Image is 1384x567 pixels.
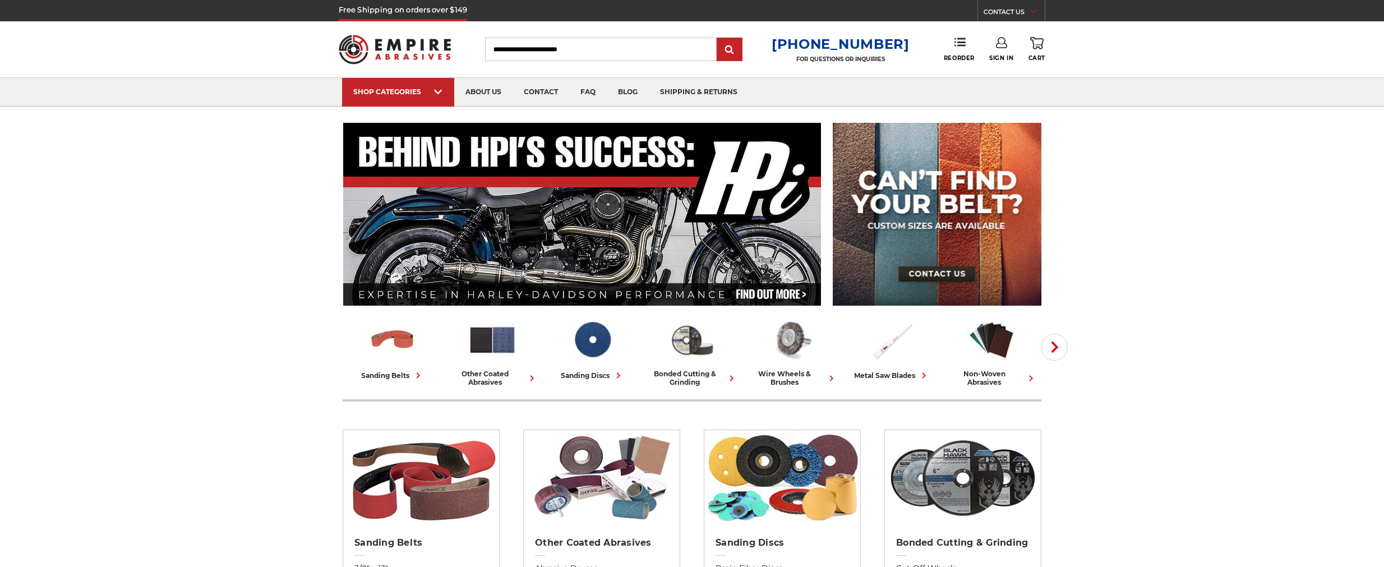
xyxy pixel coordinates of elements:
[535,537,668,548] h2: Other Coated Abrasives
[772,56,910,63] p: FOR QUESTIONS OR INQUIRIES
[649,78,749,107] a: shipping & returns
[767,316,816,364] img: Wire Wheels & Brushes
[343,123,822,306] img: Banner for an interview featuring Horsepower Inc who makes Harley performance upgrades featured o...
[347,316,438,381] a: sanding belts
[867,316,916,364] img: Metal Saw Blades
[833,123,1041,306] img: promo banner for custom belts.
[454,78,513,107] a: about us
[846,316,937,381] a: metal saw blades
[447,316,538,386] a: other coated abrasives
[513,78,569,107] a: contact
[896,537,1030,548] h2: Bonded Cutting & Grinding
[1028,37,1045,62] a: Cart
[989,54,1013,62] span: Sign In
[718,39,741,61] input: Submit
[746,370,837,386] div: wire wheels & brushes
[885,430,1041,525] img: Bonded Cutting & Grinding
[716,537,849,548] h2: Sanding Discs
[854,370,930,381] div: metal saw blades
[524,430,680,525] img: Other Coated Abrasives
[944,37,975,61] a: Reorder
[368,316,417,364] img: Sanding Belts
[1041,334,1068,361] button: Next
[667,316,717,364] img: Bonded Cutting & Grinding
[984,6,1045,21] a: CONTACT US
[547,316,638,381] a: sanding discs
[946,370,1037,386] div: non-woven abrasives
[354,537,488,548] h2: Sanding Belts
[1028,54,1045,62] span: Cart
[339,27,451,71] img: Empire Abrasives
[944,54,975,62] span: Reorder
[361,370,424,381] div: sanding belts
[746,316,837,386] a: wire wheels & brushes
[704,430,860,525] img: Sanding Discs
[447,370,538,386] div: other coated abrasives
[569,78,607,107] a: faq
[561,370,624,381] div: sanding discs
[647,370,737,386] div: bonded cutting & grinding
[946,316,1037,386] a: non-woven abrasives
[568,316,617,364] img: Sanding Discs
[967,316,1016,364] img: Non-woven Abrasives
[772,36,910,52] a: [PHONE_NUMBER]
[468,316,517,364] img: Other Coated Abrasives
[647,316,737,386] a: bonded cutting & grinding
[607,78,649,107] a: blog
[343,430,499,525] img: Sanding Belts
[353,87,443,96] div: SHOP CATEGORIES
